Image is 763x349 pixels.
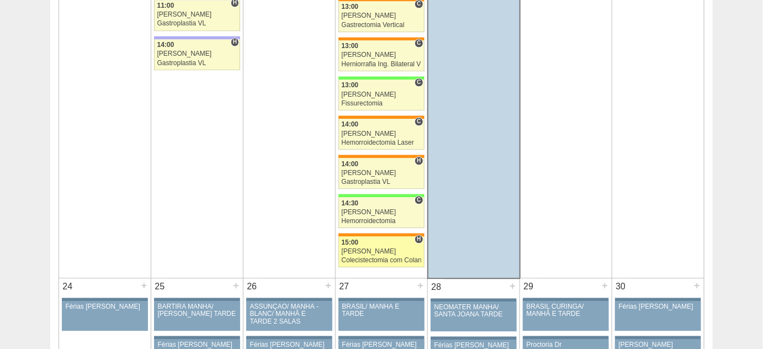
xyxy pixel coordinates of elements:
[600,278,610,293] div: +
[157,60,237,67] div: Gastroplastia VL
[157,11,237,18] div: [PERSON_NAME]
[338,37,425,40] div: Key: São Luiz - SCS
[338,80,425,110] a: C 13:00 [PERSON_NAME] Fissurectomia
[246,298,332,301] div: Key: Aviso
[428,279,445,295] div: 28
[342,160,359,168] span: 14:00
[342,170,421,177] div: [PERSON_NAME]
[62,301,148,331] a: Férias [PERSON_NAME]
[342,218,421,225] div: Hemorroidectomia
[158,341,237,348] div: Férias [PERSON_NAME]
[435,342,513,349] div: Férias [PERSON_NAME]
[615,336,701,339] div: Key: Aviso
[342,22,421,29] div: Gastrectomia Vertical
[342,12,421,19] div: [PERSON_NAME]
[338,115,425,119] div: Key: São Luiz - SCS
[62,298,148,301] div: Key: Aviso
[342,199,359,207] span: 14:30
[338,76,425,80] div: Key: Brasil
[157,41,174,49] span: 14:00
[520,278,537,295] div: 29
[338,158,425,189] a: H 14:00 [PERSON_NAME] Gastroplastia VL
[336,278,353,295] div: 27
[338,233,425,236] div: Key: São Luiz - SCS
[231,38,239,46] span: Hospital
[342,130,421,138] div: [PERSON_NAME]
[342,257,421,264] div: Colecistectomia com Colangiografia VL
[246,336,332,339] div: Key: Aviso
[415,235,423,244] span: Hospital
[338,236,425,267] a: H 15:00 [PERSON_NAME] Colecistectomia com Colangiografia VL
[157,20,237,27] div: Gastroplastia VL
[435,304,513,318] div: NEOMATER MANHÃ/ SANTA JOANA TARDE
[615,301,701,331] a: Férias [PERSON_NAME]
[243,278,261,295] div: 26
[154,336,240,339] div: Key: Aviso
[154,36,240,39] div: Key: Christóvão da Gama
[338,40,425,71] a: C 13:00 [PERSON_NAME] Herniorrafia Ing. Bilateral VL
[157,50,237,57] div: [PERSON_NAME]
[66,303,145,310] div: Férias [PERSON_NAME]
[415,195,423,204] span: Consultório
[338,1,425,32] a: C 13:00 [PERSON_NAME] Gastrectomia Vertical
[431,302,517,331] a: NEOMATER MANHÃ/ SANTA JOANA TARDE
[342,209,421,216] div: [PERSON_NAME]
[151,278,168,295] div: 25
[338,336,425,339] div: Key: Aviso
[342,42,359,50] span: 13:00
[342,239,359,246] span: 15:00
[59,278,76,295] div: 24
[523,298,609,301] div: Key: Aviso
[615,298,701,301] div: Key: Aviso
[342,139,421,146] div: Hemorroidectomia Laser
[619,303,698,310] div: Férias [PERSON_NAME]
[342,61,421,68] div: Herniorrafia Ing. Bilateral VL
[158,303,237,318] div: BARTIRA MANHÃ/ [PERSON_NAME] TARDE
[338,119,425,150] a: C 14:00 [PERSON_NAME] Hemorroidectomia Laser
[342,3,359,10] span: 13:00
[431,336,517,340] div: Key: Aviso
[342,51,421,59] div: [PERSON_NAME]
[612,278,629,295] div: 30
[619,341,698,348] div: [PERSON_NAME]
[231,278,241,293] div: +
[415,156,423,165] span: Hospital
[154,301,240,331] a: BARTIRA MANHÃ/ [PERSON_NAME] TARDE
[250,341,329,348] div: Férias [PERSON_NAME]
[431,298,517,302] div: Key: Aviso
[692,278,702,293] div: +
[342,303,421,318] div: BRASIL/ MANHÃ E TARDE
[342,341,421,348] div: Férias [PERSON_NAME]
[523,336,609,339] div: Key: Aviso
[250,303,329,325] div: ASSUNÇÃO/ MANHÃ -BLANC/ MANHÃ E TARDE 2 SALAS
[523,301,609,331] a: BRASIL CURINGA/ MANHÃ E TARDE
[342,178,421,186] div: Gastroplastia VL
[342,81,359,89] span: 13:00
[338,194,425,197] div: Key: Brasil
[342,100,421,107] div: Fissurectomia
[154,298,240,301] div: Key: Aviso
[338,298,425,301] div: Key: Aviso
[415,117,423,126] span: Consultório
[527,303,606,318] div: BRASIL CURINGA/ MANHÃ E TARDE
[342,248,421,255] div: [PERSON_NAME]
[338,155,425,158] div: Key: São Luiz - SCS
[338,301,425,331] a: BRASIL/ MANHÃ E TARDE
[508,279,517,293] div: +
[415,39,423,47] span: Consultório
[342,91,421,98] div: [PERSON_NAME]
[415,78,423,87] span: Consultório
[324,278,333,293] div: +
[342,120,359,128] span: 14:00
[338,197,425,228] a: C 14:30 [PERSON_NAME] Hemorroidectomia
[139,278,149,293] div: +
[416,278,425,293] div: +
[157,2,174,9] span: 11:00
[154,39,240,70] a: H 14:00 [PERSON_NAME] Gastroplastia VL
[246,301,332,331] a: ASSUNÇÃO/ MANHÃ -BLANC/ MANHÃ E TARDE 2 SALAS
